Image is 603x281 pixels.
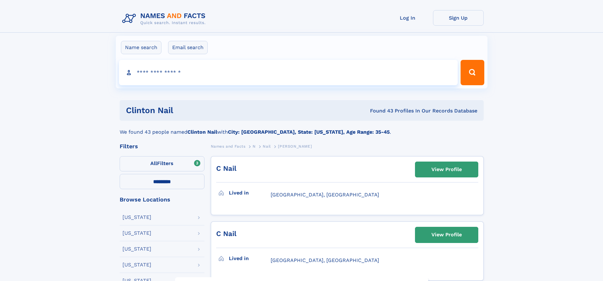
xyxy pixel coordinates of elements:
span: N [253,144,256,149]
div: [US_STATE] [122,215,151,220]
b: City: [GEOGRAPHIC_DATA], State: [US_STATE], Age Range: 35-45 [228,129,390,135]
h1: Clinton Nail [126,106,272,114]
h3: Lived in [229,253,271,264]
div: View Profile [431,162,462,177]
span: [PERSON_NAME] [278,144,312,149]
span: All [150,160,157,166]
a: C Nail [216,164,236,172]
div: Browse Locations [120,197,204,202]
div: [US_STATE] [122,231,151,236]
input: search input [119,60,458,85]
label: Filters [120,156,204,171]
span: Nail [263,144,271,149]
div: We found 43 people named with . [120,121,484,136]
a: Names and Facts [211,142,246,150]
button: Search Button [461,60,484,85]
span: [GEOGRAPHIC_DATA], [GEOGRAPHIC_DATA] [271,192,379,198]
a: N [253,142,256,150]
div: Found 43 Profiles In Our Records Database [272,107,477,114]
div: [US_STATE] [122,262,151,267]
a: View Profile [415,227,478,242]
label: Name search [121,41,161,54]
span: [GEOGRAPHIC_DATA], [GEOGRAPHIC_DATA] [271,257,379,263]
label: Email search [168,41,208,54]
div: [US_STATE] [122,246,151,252]
img: Logo Names and Facts [120,10,211,27]
h3: Lived in [229,188,271,198]
b: Clinton Nail [187,129,217,135]
a: Nail [263,142,271,150]
div: View Profile [431,227,462,242]
div: Filters [120,144,204,149]
a: Sign Up [433,10,484,26]
a: Log In [382,10,433,26]
a: View Profile [415,162,478,177]
a: C Nail [216,230,236,238]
